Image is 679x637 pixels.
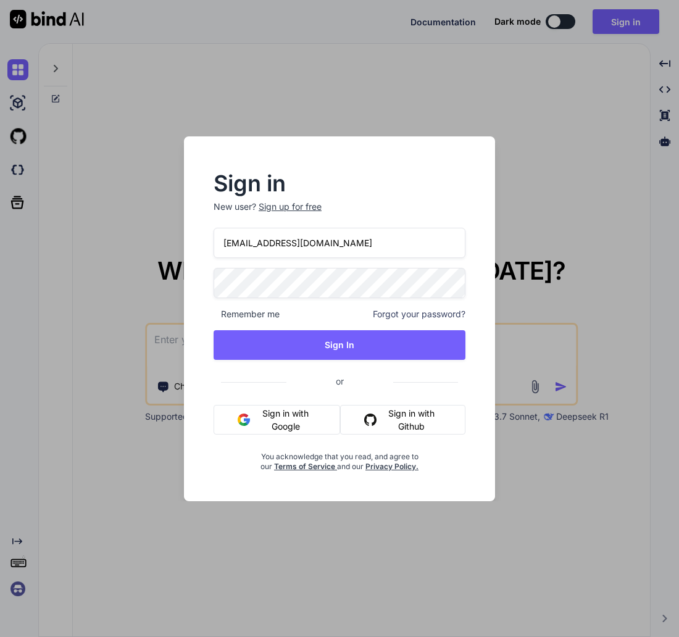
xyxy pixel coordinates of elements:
img: github [364,414,377,426]
a: Terms of Service [274,462,337,471]
a: Privacy Policy. [365,462,419,471]
p: New user? [214,201,465,228]
input: Login or Email [214,228,465,258]
div: You acknowledge that you read, and agree to our and our [256,444,423,472]
span: or [286,366,393,396]
button: Sign in with Github [340,405,465,435]
h2: Sign in [214,173,465,193]
button: Sign in with Google [214,405,340,435]
img: google [238,414,250,426]
span: Forgot your password? [373,308,465,320]
div: Sign up for free [259,201,322,213]
span: Remember me [214,308,280,320]
button: Sign In [214,330,465,360]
